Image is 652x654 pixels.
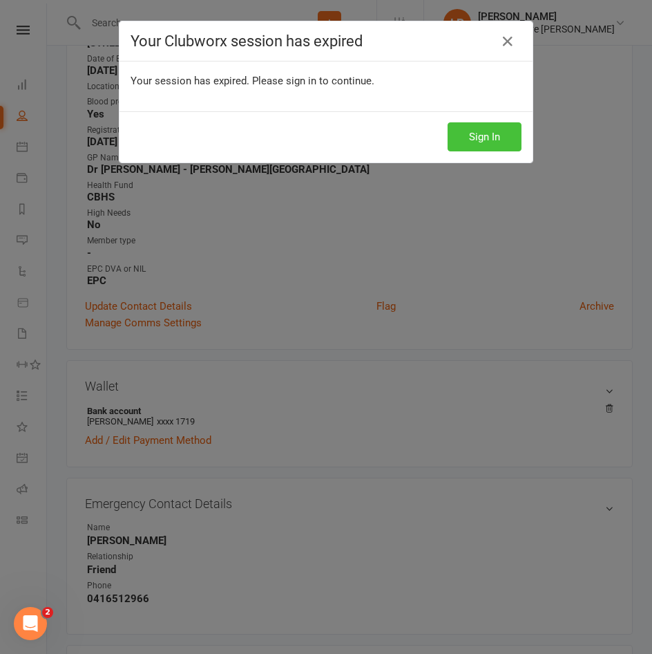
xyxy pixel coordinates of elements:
h4: Your Clubworx session has expired [131,32,521,50]
button: Sign In [448,122,521,151]
a: Close [497,30,519,53]
iframe: Intercom live chat [14,607,47,640]
span: Your session has expired. Please sign in to continue. [131,75,374,87]
span: 2 [42,607,53,618]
